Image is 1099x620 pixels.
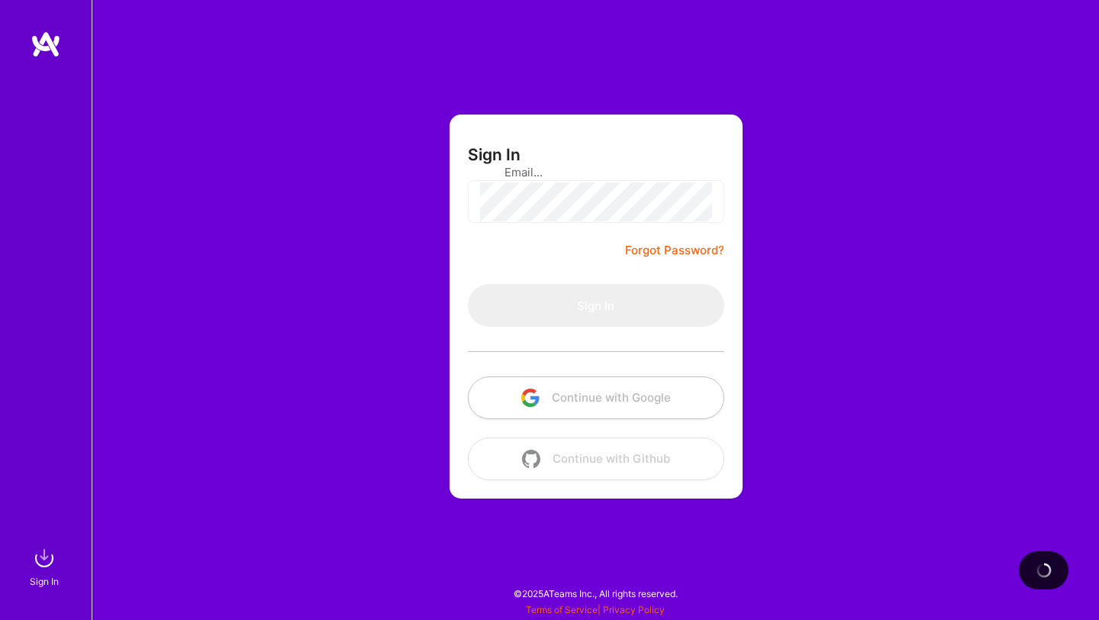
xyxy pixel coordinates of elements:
img: sign in [29,543,60,573]
button: Sign In [468,284,724,327]
a: Terms of Service [526,604,598,615]
span: | [526,604,665,615]
button: Continue with Github [468,438,724,480]
img: logo [31,31,61,58]
button: Continue with Google [468,376,724,419]
div: © 2025 ATeams Inc., All rights reserved. [92,574,1099,612]
h3: Sign In [468,145,520,164]
img: loading [1036,562,1052,579]
img: icon [522,450,540,468]
div: Sign In [30,573,59,589]
a: Forgot Password? [625,241,724,260]
input: Email... [504,153,688,192]
img: icon [521,389,540,407]
a: Privacy Policy [603,604,665,615]
a: sign inSign In [32,543,60,589]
